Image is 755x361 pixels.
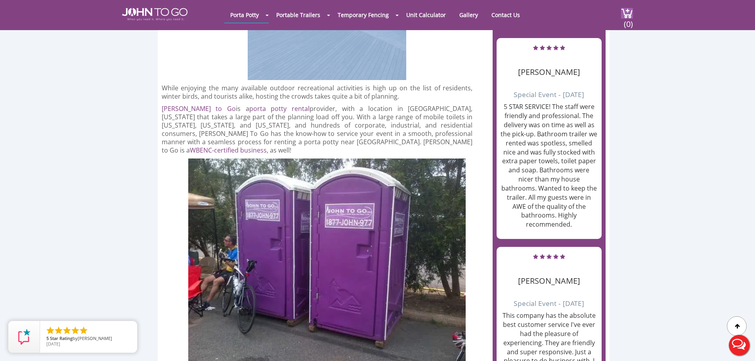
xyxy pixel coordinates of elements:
[46,341,60,347] span: [DATE]
[62,326,72,335] li: 
[46,335,49,341] span: 5
[16,329,32,345] img: Review Rating
[723,329,755,361] button: Live Chat
[46,336,131,342] span: by
[79,326,88,335] li: 
[78,335,112,341] span: [PERSON_NAME]
[46,326,55,335] li: 
[71,326,80,335] li: 
[54,326,63,335] li: 
[50,335,73,341] span: Star Rating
